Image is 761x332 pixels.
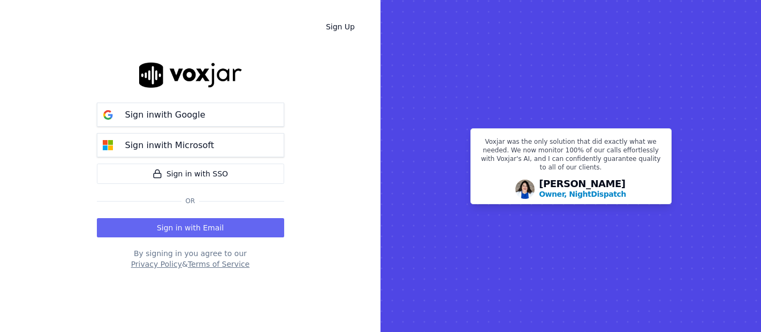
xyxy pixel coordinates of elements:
[97,133,284,157] button: Sign inwith Microsoft
[97,164,284,184] a: Sign in with SSO
[515,180,535,199] img: Avatar
[97,103,284,127] button: Sign inwith Google
[539,179,626,199] div: [PERSON_NAME]
[97,248,284,269] div: By signing in you agree to our &
[131,259,182,269] button: Privacy Policy
[539,189,626,199] p: Owner, NightDispatch
[97,218,284,237] button: Sign in with Email
[125,139,214,152] p: Sign in with Microsoft
[188,259,249,269] button: Terms of Service
[477,137,665,176] p: Voxjar was the only solution that did exactly what we needed. We now monitor 100% of our calls ef...
[97,104,119,126] img: google Sign in button
[181,197,200,205] span: Or
[97,135,119,156] img: microsoft Sign in button
[139,63,242,88] img: logo
[125,109,206,121] p: Sign in with Google
[317,17,363,36] a: Sign Up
